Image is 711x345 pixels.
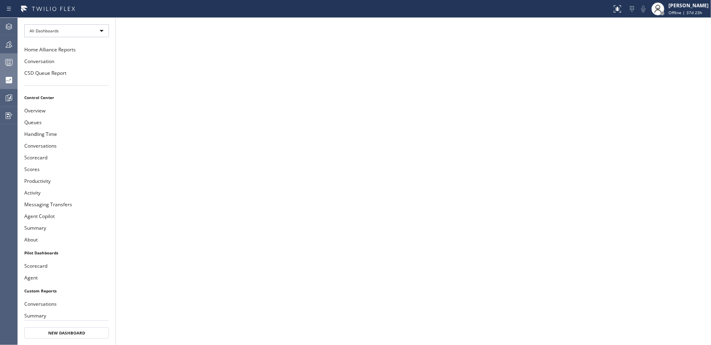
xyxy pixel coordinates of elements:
button: Scores [18,163,115,175]
li: Control Center [18,92,115,103]
button: Handling Time [18,128,115,140]
button: Mute [638,3,649,15]
button: Activity [18,187,115,199]
button: New Dashboard [24,327,109,339]
button: Agent Copilot [18,210,115,222]
div: [PERSON_NAME] [668,2,709,9]
button: Queues [18,116,115,128]
button: Agent [18,272,115,284]
button: Summary [18,310,115,322]
span: Offline | 37d 23h [668,10,702,15]
button: Conversations [18,140,115,152]
button: Overview [18,105,115,116]
button: Scorecard [18,152,115,163]
li: Pilot Dashboards [18,248,115,258]
button: Productivity [18,175,115,187]
button: Home Alliance Reports [18,44,115,55]
button: Scorecard [18,260,115,272]
iframe: dashboard_bc7dd3fffadd [116,18,711,345]
li: Custom Reports [18,286,115,296]
button: Conversations [18,298,115,310]
button: About [18,234,115,246]
button: Summary [18,222,115,234]
button: Messaging Transfers [18,199,115,210]
button: Conversation [18,55,115,67]
div: All Dashboards [24,24,109,37]
button: CSD Queue Report [18,67,115,79]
